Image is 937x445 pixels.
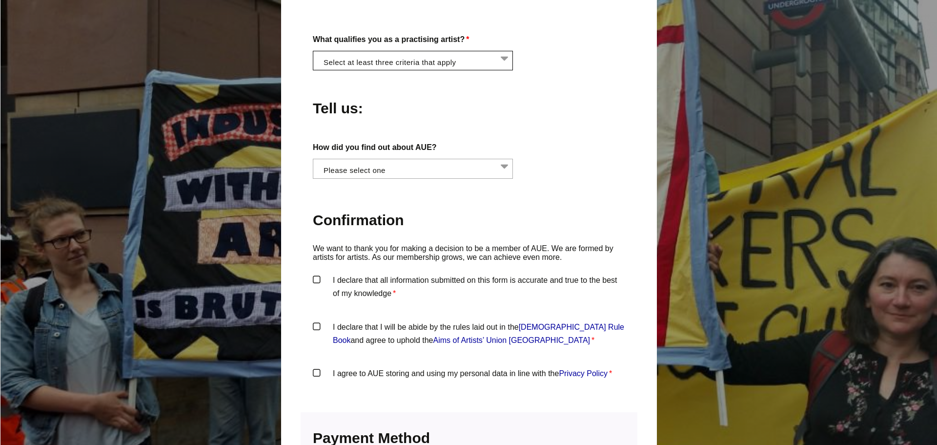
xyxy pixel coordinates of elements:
[313,367,625,396] label: I agree to AUE storing and using my personal data in line with the
[313,211,625,230] h2: Confirmation
[313,99,407,118] h2: Tell us:
[313,274,625,303] label: I declare that all information submitted on this form is accurate and true to the best of my know...
[333,323,624,344] a: [DEMOGRAPHIC_DATA] Rule Book
[313,33,625,46] label: What qualifies you as a practising artist?
[313,141,625,154] label: How did you find out about AUE?
[559,369,608,378] a: Privacy Policy
[313,244,625,262] p: We want to thank you for making a decision to be a member of AUE. We are formed by artists for ar...
[433,336,591,344] a: Aims of Artists’ Union [GEOGRAPHIC_DATA]
[313,320,625,350] label: I declare that I will be abide by the rules laid out in the and agree to uphold the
